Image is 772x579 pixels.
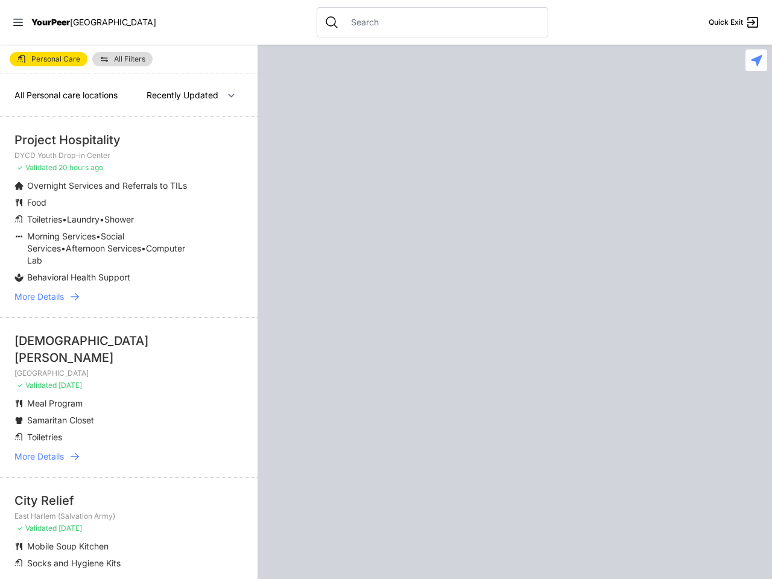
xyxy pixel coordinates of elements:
span: More Details [14,291,64,303]
p: DYCD Youth Drop-in Center [14,151,243,160]
a: Quick Exit [709,15,760,30]
span: Socks and Hygiene Kits [27,558,121,568]
span: [DATE] [59,381,82,390]
span: Mobile Soup Kitchen [27,541,109,551]
span: ✓ Validated [17,524,57,533]
span: All Personal care locations [14,90,118,100]
span: 20 hours ago [59,163,103,172]
a: More Details [14,451,243,463]
span: ✓ Validated [17,381,57,390]
a: YourPeer[GEOGRAPHIC_DATA] [31,19,156,26]
p: [GEOGRAPHIC_DATA] [14,369,243,378]
span: Shower [104,214,134,224]
span: Toiletries [27,432,62,442]
span: All Filters [114,55,145,63]
span: • [96,231,101,241]
span: [DATE] [59,524,82,533]
div: [DEMOGRAPHIC_DATA][PERSON_NAME] [14,332,243,366]
span: Afternoon Services [66,243,141,253]
span: Food [27,197,46,207]
span: Quick Exit [709,17,743,27]
span: Laundry [67,214,100,224]
span: • [62,214,67,224]
input: Search [344,16,540,28]
span: [GEOGRAPHIC_DATA] [70,17,156,27]
div: Project Hospitality [14,131,243,148]
span: Overnight Services and Referrals to TILs [27,180,187,191]
p: East Harlem (Salvation Army) [14,511,243,521]
div: City Relief [14,492,243,509]
span: More Details [14,451,64,463]
a: All Filters [92,52,153,66]
span: Meal Program [27,398,83,408]
span: Behavioral Health Support [27,272,130,282]
span: Toiletries [27,214,62,224]
span: YourPeer [31,17,70,27]
span: Samaritan Closet [27,415,94,425]
span: Morning Services [27,231,96,241]
a: Personal Care [10,52,87,66]
a: More Details [14,291,243,303]
span: Personal Care [31,55,80,63]
span: ✓ Validated [17,163,57,172]
span: • [61,243,66,253]
span: • [100,214,104,224]
span: • [141,243,146,253]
